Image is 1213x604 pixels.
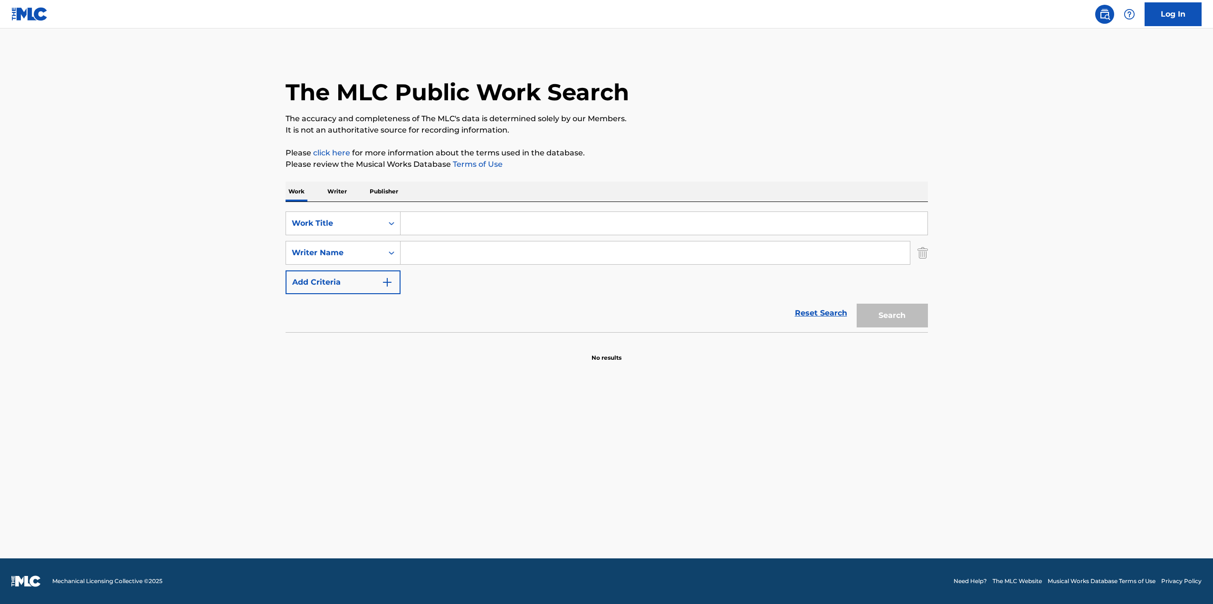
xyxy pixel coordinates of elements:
[286,211,928,332] form: Search Form
[286,113,928,125] p: The accuracy and completeness of The MLC's data is determined solely by our Members.
[11,575,41,587] img: logo
[592,342,621,362] p: No results
[286,270,401,294] button: Add Criteria
[286,182,307,201] p: Work
[790,303,852,324] a: Reset Search
[1048,577,1156,585] a: Musical Works Database Terms of Use
[1120,5,1139,24] div: Help
[367,182,401,201] p: Publisher
[1099,9,1110,20] img: search
[286,147,928,159] p: Please for more information about the terms used in the database.
[1145,2,1202,26] a: Log In
[954,577,987,585] a: Need Help?
[382,277,393,288] img: 9d2ae6d4665cec9f34b9.svg
[1095,5,1114,24] a: Public Search
[1161,577,1202,585] a: Privacy Policy
[451,160,503,169] a: Terms of Use
[52,577,162,585] span: Mechanical Licensing Collective © 2025
[292,218,377,229] div: Work Title
[917,241,928,265] img: Delete Criterion
[1165,558,1213,604] iframe: Chat Widget
[286,78,629,106] h1: The MLC Public Work Search
[993,577,1042,585] a: The MLC Website
[286,159,928,170] p: Please review the Musical Works Database
[292,247,377,259] div: Writer Name
[313,148,350,157] a: click here
[11,7,48,21] img: MLC Logo
[1124,9,1135,20] img: help
[325,182,350,201] p: Writer
[286,125,928,136] p: It is not an authoritative source for recording information.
